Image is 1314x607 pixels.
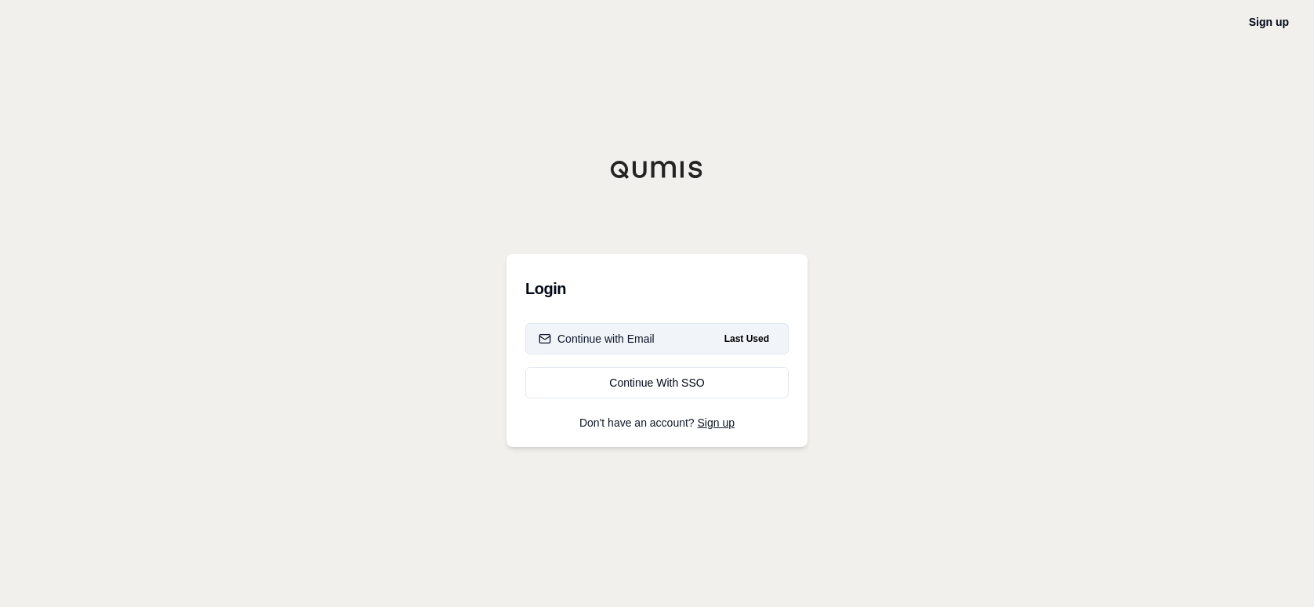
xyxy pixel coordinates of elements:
[525,273,789,304] h3: Login
[525,367,789,398] a: Continue With SSO
[698,416,735,429] a: Sign up
[539,375,775,391] div: Continue With SSO
[1249,16,1289,28] a: Sign up
[539,331,655,347] div: Continue with Email
[525,417,789,428] p: Don't have an account?
[718,329,775,348] span: Last Used
[525,323,789,354] button: Continue with EmailLast Used
[610,160,704,179] img: Qumis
